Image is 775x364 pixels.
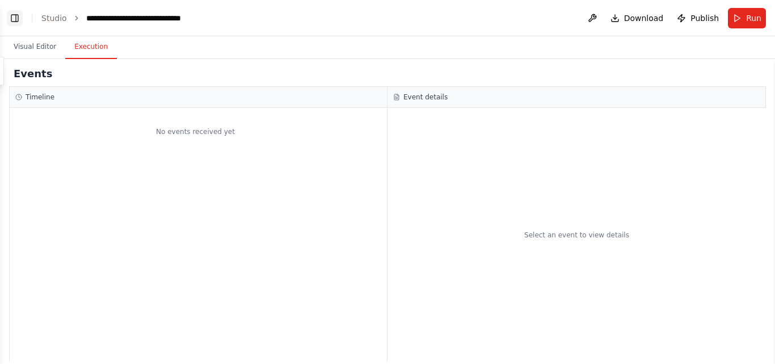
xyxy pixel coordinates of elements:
[524,231,629,240] div: Select an event to view details
[41,12,217,24] nav: breadcrumb
[403,93,448,102] h3: Event details
[10,114,381,150] div: No events received yet
[606,8,668,28] button: Download
[7,10,23,26] button: Show left sidebar
[672,8,723,28] button: Publish
[14,66,52,82] h2: Events
[65,35,117,59] button: Execution
[746,12,761,24] span: Run
[41,14,67,23] a: Studio
[690,12,719,24] span: Publish
[624,12,664,24] span: Download
[728,8,766,28] button: Run
[5,35,65,59] button: Visual Editor
[26,93,54,102] h3: Timeline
